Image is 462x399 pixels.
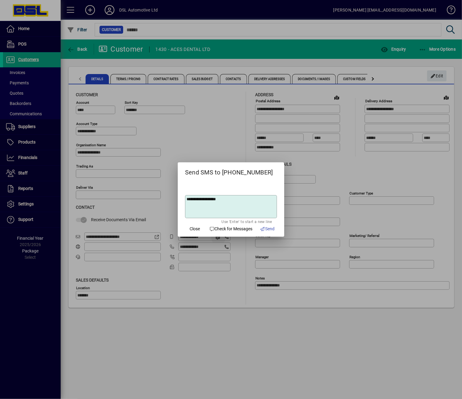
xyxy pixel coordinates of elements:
span: Close [190,226,200,232]
button: Send [258,223,277,234]
span: Send [260,226,275,232]
mat-hint: Use 'Enter' to start a new line [222,218,272,225]
button: Close [185,223,204,234]
button: Check for Messages [207,223,255,234]
h2: Send SMS to [PHONE_NUMBER] [178,162,284,180]
span: Check for Messages [209,226,253,232]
